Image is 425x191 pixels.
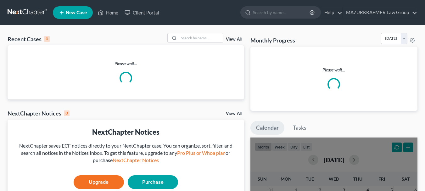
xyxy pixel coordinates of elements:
span: New Case [66,10,87,15]
a: Help [321,7,342,18]
p: Please wait... [8,60,244,67]
a: Pro Plus or Whoa plan [177,150,226,156]
a: Upgrade [74,175,124,189]
div: Recent Cases [8,35,50,43]
a: Purchase [128,175,178,189]
div: NextChapter Notices [13,127,239,137]
a: Home [95,7,121,18]
div: 0 [64,110,70,116]
a: Tasks [287,121,312,135]
h3: Monthly Progress [250,37,295,44]
a: Calendar [250,121,284,135]
div: 0 [44,36,50,42]
div: NextChapter Notices [8,110,70,117]
a: View All [226,111,242,116]
a: View All [226,37,242,42]
p: Please wait... [255,67,412,73]
input: Search by name... [179,33,223,42]
a: Client Portal [121,7,162,18]
a: MAZURKRAEMER Law Group [343,7,417,18]
a: NextChapter Notices [113,157,159,163]
input: Search by name... [253,7,310,18]
div: NextChapter saves ECF notices directly to your NextChapter case. You can organize, sort, filter, ... [13,142,239,164]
